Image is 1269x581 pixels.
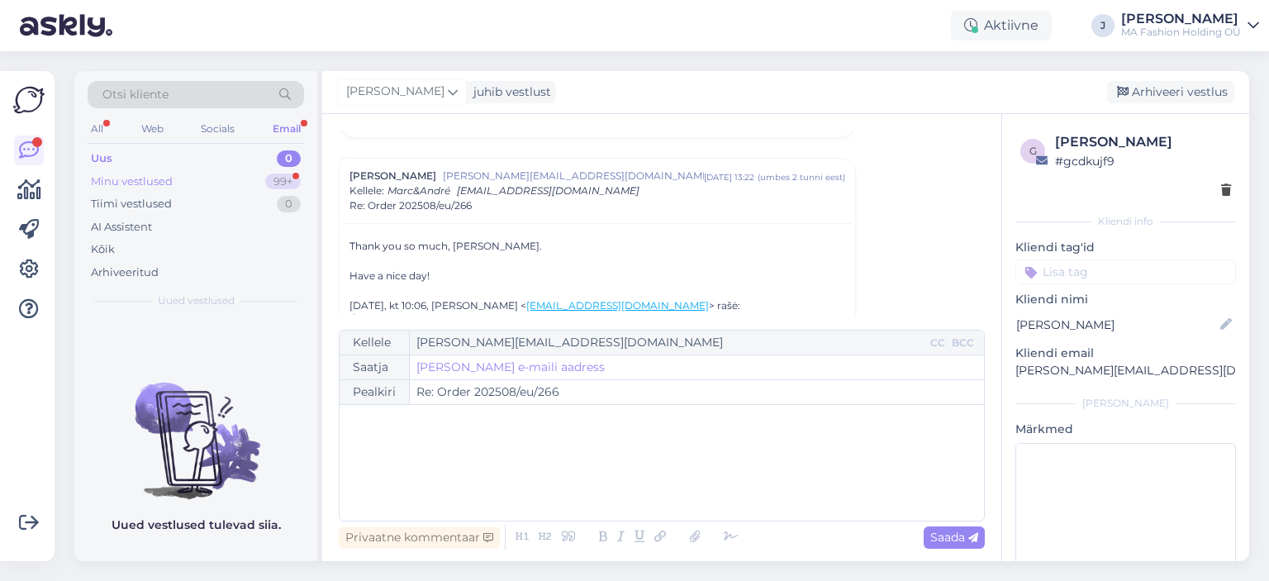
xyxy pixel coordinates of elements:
[1015,260,1236,284] input: Lisa tag
[927,336,948,350] div: CC
[1015,345,1236,362] p: Kliendi email
[930,530,978,545] span: Saada
[1015,396,1236,411] div: [PERSON_NAME]
[1107,81,1234,103] div: Arhiveeri vestlus
[340,331,410,355] div: Kellele
[340,355,410,379] div: Saatja
[387,184,450,197] span: Marc&André
[138,118,167,140] div: Web
[1121,26,1241,39] div: MA Fashion Holding OÜ
[349,198,472,213] span: Re: Order 202508/eu/266
[102,86,169,103] span: Otsi kliente
[349,239,845,254] div: Thank you so much, [PERSON_NAME].
[91,196,172,212] div: Tiimi vestlused
[457,184,639,197] span: [EMAIL_ADDRESS][DOMAIN_NAME]
[526,299,709,312] a: [EMAIL_ADDRESS][DOMAIN_NAME]
[91,174,173,190] div: Minu vestlused
[277,196,301,212] div: 0
[359,313,844,328] p: Hi,
[269,118,304,140] div: Email
[158,293,235,308] span: Uued vestlused
[758,171,845,183] div: ( umbes 2 tunni eest )
[277,150,301,167] div: 0
[416,359,605,376] a: [PERSON_NAME] e-maili aadress
[410,380,984,404] input: Write subject here...
[349,184,384,197] span: Kellele :
[1055,152,1231,170] div: # gcdkujf9
[1121,12,1241,26] div: [PERSON_NAME]
[197,118,238,140] div: Socials
[1016,316,1217,334] input: Lisa nimi
[74,353,317,502] img: No chats
[704,171,754,183] div: [DATE] 13:22
[1015,239,1236,256] p: Kliendi tag'id
[91,150,112,167] div: Uus
[339,526,500,549] div: Privaatne kommentaar
[13,84,45,116] img: Askly Logo
[88,118,107,140] div: All
[349,269,845,556] div: Have a nice day!
[91,219,152,236] div: AI Assistent
[410,331,927,355] input: Recepient...
[349,298,845,313] div: [DATE], kt 10:06, [PERSON_NAME] < > rašė:
[1015,421,1236,438] p: Märkmed
[1121,12,1259,39] a: [PERSON_NAME]MA Fashion Holding OÜ
[1015,214,1236,229] div: Kliendi info
[948,336,977,350] div: BCC
[91,241,115,258] div: Kõik
[265,174,301,190] div: 99+
[112,517,281,534] p: Uued vestlused tulevad siia.
[91,264,159,281] div: Arhiveeritud
[340,380,410,404] div: Pealkiri
[467,83,551,101] div: juhib vestlust
[1015,291,1236,308] p: Kliendi nimi
[1015,362,1236,379] p: [PERSON_NAME][EMAIL_ADDRESS][DOMAIN_NAME]
[1029,145,1037,157] span: g
[1091,14,1115,37] div: J
[443,169,704,183] span: [PERSON_NAME][EMAIL_ADDRESS][DOMAIN_NAME]
[349,169,436,183] span: [PERSON_NAME]
[951,11,1052,40] div: Aktiivne
[1055,132,1231,152] div: [PERSON_NAME]
[346,83,444,101] span: [PERSON_NAME]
